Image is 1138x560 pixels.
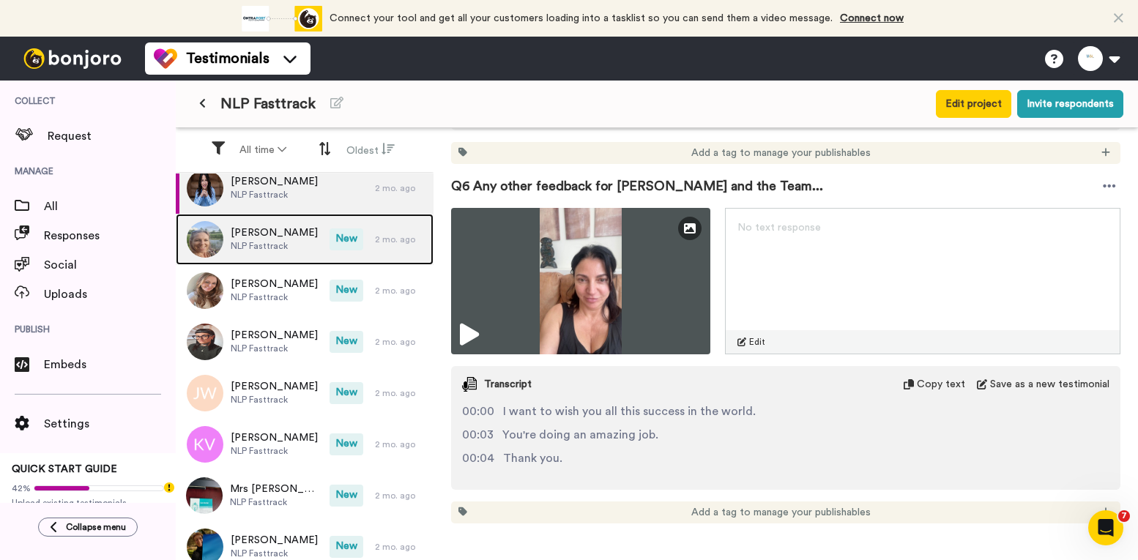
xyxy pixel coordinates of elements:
[12,482,31,494] span: 42%
[176,214,434,265] a: [PERSON_NAME]NLP FasttrackNew2 mo. ago
[330,536,363,558] span: New
[176,265,434,316] a: [PERSON_NAME]NLP FasttrackNew2 mo. ago
[1118,510,1130,522] span: 7
[330,433,363,455] span: New
[375,490,426,501] div: 2 mo. ago
[187,375,223,411] img: jw.png
[936,90,1011,118] button: Edit project
[503,403,756,420] span: I want to wish you all this success in the world.
[230,496,322,508] span: NLP Fasttrack
[375,285,426,296] div: 2 mo. ago
[12,464,117,474] span: QUICK START GUIDE
[187,221,223,258] img: 10a90596-785b-446f-953b-b2a2ade2d208.jpeg
[462,449,494,467] span: 00:04
[840,13,904,23] a: Connect now
[330,228,363,250] span: New
[12,497,164,509] span: Upload existing testimonials
[231,277,318,291] span: [PERSON_NAME]
[44,198,176,215] span: All
[187,426,223,463] img: kv.png
[330,382,363,404] span: New
[462,403,494,420] span: 00:00
[375,541,426,553] div: 2 mo. ago
[176,163,434,214] a: [PERSON_NAME]NLP Fasttrack2 mo. ago
[187,170,223,206] img: 995c179b-c862-42cd-806d-42edd0e44dbc.jpeg
[231,548,318,559] span: NLP Fasttrack
[66,521,126,533] span: Collapse menu
[231,137,295,163] button: All time
[163,481,176,494] div: Tooltip anchor
[48,127,176,145] span: Request
[691,146,871,160] span: Add a tag to manage your publishables
[231,291,318,303] span: NLP Fasttrack
[231,430,318,445] span: [PERSON_NAME]
[187,272,223,309] img: d5233195-773a-4bed-9a19-d3b677b3113f.jpeg
[451,208,710,354] img: 45ef4757-ee59-459e-9ba3-700b3afaafa6-thumbnail_full-1750322300.jpg
[44,227,176,244] span: Responses
[462,377,477,392] img: transcript.svg
[502,426,658,444] span: You're doing an amazing job.
[737,223,821,233] span: No text response
[338,136,403,164] button: Oldest
[231,189,318,201] span: NLP Fasttrack
[38,518,138,537] button: Collapse menu
[231,240,318,252] span: NLP Fasttrack
[231,225,318,240] span: [PERSON_NAME]
[503,449,562,467] span: Thank you.
[1088,510,1123,545] iframe: Intercom live chat
[1017,90,1123,118] button: Invite respondents
[230,482,322,496] span: Mrs [PERSON_NAME]
[375,234,426,245] div: 2 mo. ago
[231,343,318,354] span: NLP Fasttrack
[375,336,426,348] div: 2 mo. ago
[375,438,426,450] div: 2 mo. ago
[375,387,426,399] div: 2 mo. ago
[451,176,823,196] span: Q6 Any other feedback for [PERSON_NAME] and the Team...
[231,328,318,343] span: [PERSON_NAME]
[44,356,176,373] span: Embeds
[990,377,1109,392] span: Save as a new testimonial
[154,47,177,70] img: tm-color.svg
[187,324,223,360] img: e45d80a5-f4ad-4fed-9756-4c56b77c5a96.jpeg
[917,377,965,392] span: Copy text
[176,419,434,470] a: [PERSON_NAME]NLP FasttrackNew2 mo. ago
[44,285,176,303] span: Uploads
[330,13,833,23] span: Connect your tool and get all your customers loading into a tasklist so you can send them a video...
[231,174,318,189] span: [PERSON_NAME]
[44,256,176,274] span: Social
[462,426,494,444] span: 00:03
[231,394,318,406] span: NLP Fasttrack
[176,470,434,521] a: Mrs [PERSON_NAME]NLP FasttrackNew2 mo. ago
[330,331,363,353] span: New
[330,485,363,507] span: New
[176,316,434,367] a: [PERSON_NAME]NLP FasttrackNew2 mo. ago
[231,445,318,457] span: NLP Fasttrack
[231,379,318,394] span: [PERSON_NAME]
[176,367,434,419] a: [PERSON_NAME]NLP FasttrackNew2 mo. ago
[242,6,322,31] div: animation
[186,48,269,69] span: Testimonials
[18,48,127,69] img: bj-logo-header-white.svg
[484,377,532,392] span: Transcript
[749,336,765,348] span: Edit
[691,505,871,520] span: Add a tag to manage your publishables
[231,533,318,548] span: [PERSON_NAME]
[186,477,223,514] img: aeaedb16-8525-4fdd-ba44-06b2f57068c3.jpeg
[44,415,176,433] span: Settings
[330,280,363,302] span: New
[375,182,426,194] div: 2 mo. ago
[220,94,316,114] span: NLP Fasttrack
